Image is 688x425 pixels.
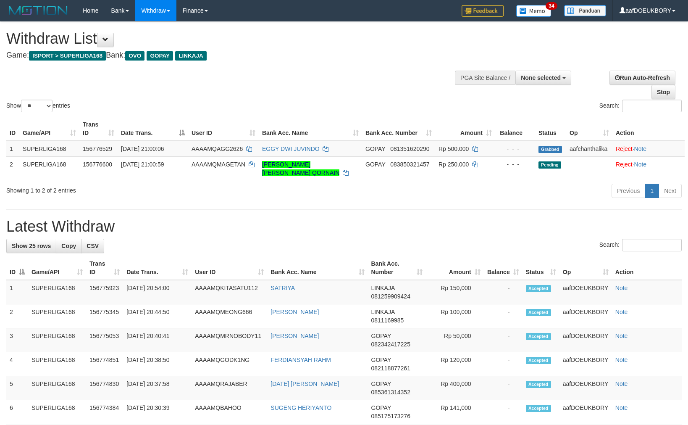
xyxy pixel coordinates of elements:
span: Pending [538,161,561,169]
span: 156776600 [83,161,112,168]
span: None selected [521,74,561,81]
span: Accepted [526,285,551,292]
td: [DATE] 20:37:58 [123,376,192,400]
td: Rp 141,000 [426,400,484,424]
a: Next [659,184,682,198]
td: 3 [6,328,28,352]
span: Copy 0811169985 to clipboard [371,317,404,324]
td: Rp 100,000 [426,304,484,328]
td: - [484,280,523,304]
td: AAAAMQBAHOO [192,400,267,424]
td: aafchanthalika [566,141,612,157]
span: Accepted [526,405,551,412]
th: Amount: activate to sort column ascending [426,256,484,280]
label: Search: [599,239,682,251]
td: aafDOEUKBORY [559,280,612,304]
td: 5 [6,376,28,400]
span: CSV [87,243,99,249]
td: - [484,376,523,400]
td: 156775345 [86,304,123,328]
td: AAAAMQRAJABER [192,376,267,400]
span: LINKAJA [371,285,395,291]
td: [DATE] 20:38:50 [123,352,192,376]
th: ID [6,117,19,141]
a: [PERSON_NAME] [270,309,319,315]
th: Op: activate to sort column ascending [559,256,612,280]
th: Bank Acc. Number: activate to sort column ascending [368,256,426,280]
span: Copy 082342417225 to clipboard [371,341,410,348]
label: Search: [599,100,682,112]
th: Game/API: activate to sort column ascending [28,256,86,280]
td: aafDOEUKBORY [559,304,612,328]
a: Note [615,309,628,315]
td: SUPERLIGA168 [28,304,86,328]
span: Accepted [526,333,551,340]
div: PGA Site Balance / [455,71,515,85]
span: Copy 085361314352 to clipboard [371,389,410,396]
th: Action [612,117,685,141]
span: [DATE] 21:00:59 [121,161,164,168]
span: 34 [546,2,557,10]
img: panduan.png [564,5,606,16]
th: Status: activate to sort column ascending [523,256,559,280]
a: Note [615,356,628,363]
td: Rp 50,000 [426,328,484,352]
td: 156774384 [86,400,123,424]
span: Copy 083850321457 to clipboard [390,161,429,168]
span: Copy 081351620290 to clipboard [390,145,429,152]
th: User ID: activate to sort column ascending [188,117,259,141]
td: 4 [6,352,28,376]
input: Search: [622,100,682,112]
span: GOPAY [371,404,391,411]
th: Amount: activate to sort column ascending [435,117,495,141]
span: Copy [61,243,76,249]
a: SUGENG HERIYANTO [270,404,331,411]
th: Status [535,117,566,141]
span: Grabbed [538,146,562,153]
span: GOPAY [365,145,385,152]
span: Rp 250.000 [439,161,469,168]
td: 2 [6,156,19,180]
td: AAAAMQMEONG666 [192,304,267,328]
td: [DATE] 20:44:50 [123,304,192,328]
span: GOPAY [371,356,391,363]
td: · [612,156,685,180]
th: Bank Acc. Name: activate to sort column ascending [267,256,368,280]
input: Search: [622,239,682,251]
span: Show 25 rows [12,243,51,249]
select: Showentries [21,100,53,112]
a: Note [615,380,628,387]
span: AAAAMQAGG2626 [192,145,243,152]
span: Accepted [526,309,551,316]
td: Rp 150,000 [426,280,484,304]
td: - [484,400,523,424]
img: Button%20Memo.svg [516,5,551,17]
a: FERDIANSYAH RAHM [270,356,331,363]
div: Showing 1 to 2 of 2 entries [6,183,281,195]
a: Run Auto-Refresh [609,71,675,85]
td: aafDOEUKBORY [559,328,612,352]
span: Copy 082118877261 to clipboard [371,365,410,372]
th: Trans ID: activate to sort column ascending [79,117,118,141]
td: aafDOEUKBORY [559,376,612,400]
span: Copy 085175173276 to clipboard [371,413,410,420]
span: Rp 500.000 [439,145,469,152]
td: AAAAMQGODK1NG [192,352,267,376]
td: [DATE] 20:30:39 [123,400,192,424]
span: [DATE] 21:00:06 [121,145,164,152]
a: Copy [56,239,81,253]
a: [DATE] [PERSON_NAME] [270,380,339,387]
a: Note [634,161,647,168]
a: Previous [612,184,645,198]
h1: Withdraw List [6,30,450,47]
td: 1 [6,280,28,304]
td: - [484,328,523,352]
span: GOPAY [371,333,391,339]
td: Rp 400,000 [426,376,484,400]
td: 1 [6,141,19,157]
h1: Latest Withdraw [6,218,682,235]
span: AAAAMQMAGETAN [192,161,245,168]
a: Reject [616,161,633,168]
td: [DATE] 20:40:41 [123,328,192,352]
th: Action [612,256,682,280]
